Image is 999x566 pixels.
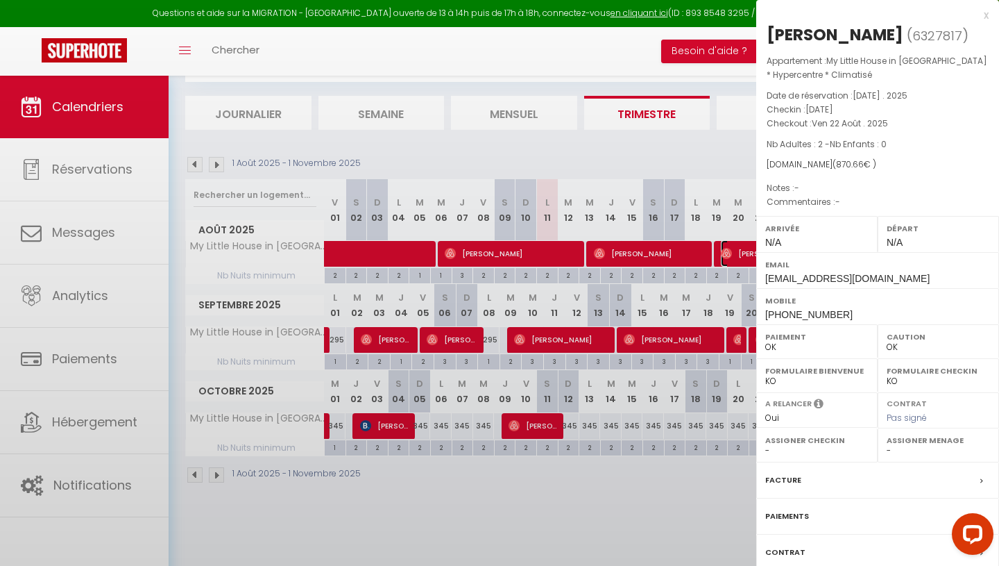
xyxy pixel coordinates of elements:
[887,398,927,407] label: Contrat
[765,273,930,284] span: [EMAIL_ADDRESS][DOMAIN_NAME]
[832,158,876,170] span: ( € )
[805,103,833,115] span: [DATE]
[887,433,990,447] label: Assigner Menage
[767,117,989,131] p: Checkout :
[765,294,990,308] label: Mobile
[767,181,989,195] p: Notes :
[767,195,989,209] p: Commentaires :
[765,433,869,447] label: Assigner Checkin
[765,545,805,560] label: Contrat
[767,158,989,172] div: [DOMAIN_NAME]
[756,7,989,24] div: x
[767,103,989,117] p: Checkin :
[830,138,887,150] span: Nb Enfants : 0
[765,222,869,235] label: Arrivée
[887,364,990,378] label: Formulaire Checkin
[767,138,887,150] span: Nb Adultes : 2 -
[767,89,989,103] p: Date de réservation :
[887,222,990,235] label: Départ
[835,196,840,208] span: -
[765,330,869,344] label: Paiement
[836,158,864,170] span: 870.66
[765,258,990,272] label: Email
[767,24,903,46] div: [PERSON_NAME]
[765,398,812,410] label: A relancer
[907,26,968,45] span: ( )
[794,182,799,194] span: -
[765,509,809,524] label: Paiements
[765,473,801,488] label: Facture
[765,364,869,378] label: Formulaire Bienvenue
[767,54,989,82] p: Appartement :
[765,237,781,248] span: N/A
[767,55,987,81] span: My Little House in [GEOGRAPHIC_DATA] * Hypercentre * Climatisé
[814,398,823,413] i: Sélectionner OUI si vous souhaiter envoyer les séquences de messages post-checkout
[765,309,853,320] span: [PHONE_NUMBER]
[812,117,888,129] span: Ven 22 Août . 2025
[941,508,999,566] iframe: LiveChat chat widget
[887,412,927,424] span: Pas signé
[887,330,990,344] label: Caution
[912,27,962,44] span: 6327817
[887,237,903,248] span: N/A
[853,90,907,101] span: [DATE] . 2025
